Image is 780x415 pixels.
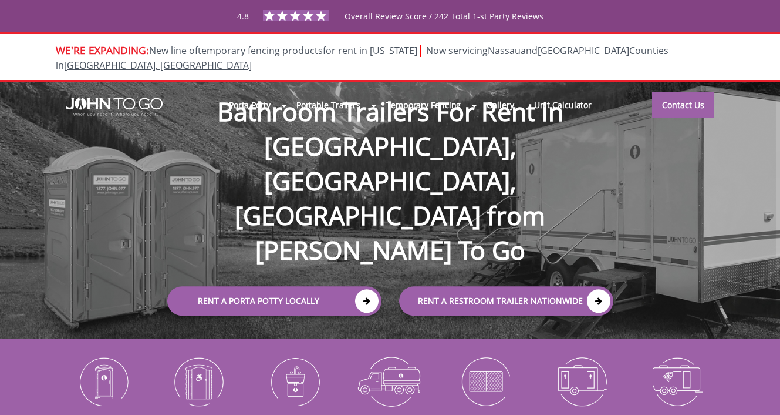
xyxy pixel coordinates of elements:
a: Contact Us [652,92,714,118]
a: Rent a Porta Potty Locally [167,286,381,316]
img: Waste-Services-icon_N.png [351,351,429,412]
a: [GEOGRAPHIC_DATA], [GEOGRAPHIC_DATA] [64,59,252,72]
img: Portable-Toilets-icon_N.png [65,351,143,412]
span: WE'RE EXPANDING: [56,43,149,57]
a: rent a RESTROOM TRAILER Nationwide [399,286,613,316]
span: New line of for rent in [US_STATE] [56,44,668,72]
img: Shower-Trailers-icon_N.png [638,351,716,412]
img: JOHN to go [66,98,163,116]
span: 4.8 [237,11,249,22]
a: Portable Trailers [286,92,370,118]
a: Porta Potty [219,92,281,118]
img: Portable-Sinks-icon_N.png [255,351,333,412]
h1: Bathroom Trailers For Rent in [GEOGRAPHIC_DATA], [GEOGRAPHIC_DATA], [GEOGRAPHIC_DATA] from [PERSO... [156,56,625,267]
a: Gallery [477,92,524,118]
img: Temporary-Fencing-cion_N.png [447,351,525,412]
span: Overall Review Score / 242 Total 1-st Party Reviews [345,11,543,45]
a: Temporary Fencing [376,92,471,118]
span: | [417,42,424,58]
span: Now servicing and Counties in [56,44,668,72]
a: Unit Calculator [524,92,602,118]
img: ADA-Accessible-Units-icon_N.png [160,351,238,412]
img: Restroom-Trailers-icon_N.png [542,351,620,412]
